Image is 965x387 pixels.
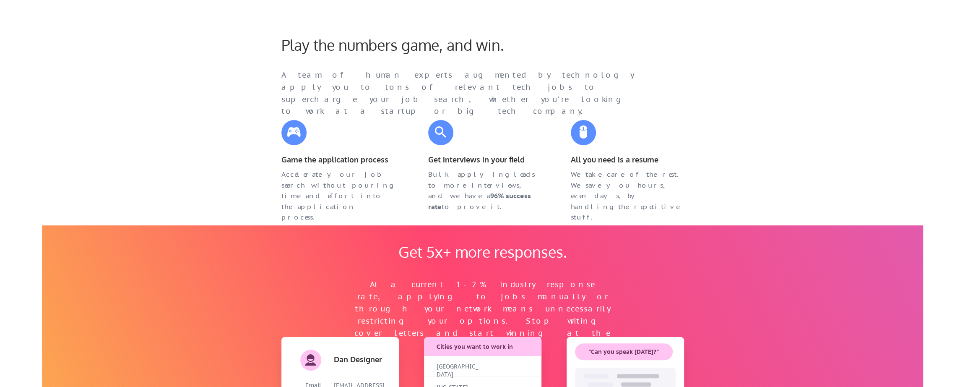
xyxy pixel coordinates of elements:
[281,69,650,118] div: A team of human experts augmented by technology apply you to tons of relevant tech jobs to superc...
[281,36,541,54] div: Play the numbers game, and win.
[281,154,395,166] div: Game the application process
[428,191,533,211] strong: 96% success rate
[437,343,530,351] div: Cities you want to work in
[353,279,613,351] div: At a current 1-2% industry response rate, applying to jobs manually or through your network means...
[390,243,575,261] div: Get 5x+ more responses.
[334,356,388,363] div: Dan Designer
[571,154,684,166] div: All you need is a resume
[428,154,541,166] div: Get interviews in your field
[428,169,541,212] div: Bulk applying leads to more interviews, and we have a to prove it.
[437,363,479,379] div: [GEOGRAPHIC_DATA]
[281,169,395,223] div: Accelerate your job search without pouring time and effort into the application process.
[571,169,684,223] div: We take care of the rest. We save you hours, even days, by handling the repetitive stuff.
[575,348,673,356] div: "Can you speak [DATE]?"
